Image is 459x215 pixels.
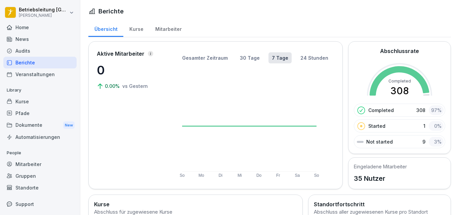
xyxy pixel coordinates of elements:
[268,52,292,63] button: 7 Tage
[256,173,262,178] text: Do
[123,20,149,37] a: Kurse
[180,173,185,178] text: So
[3,182,77,194] a: Standorte
[98,7,124,16] h1: Berichte
[422,138,425,145] p: 9
[3,57,77,68] a: Berichte
[354,173,407,183] p: 35 Nutzer
[354,163,407,170] h5: Eingeladene Mitarbeiter
[429,105,444,115] div: 97 %
[199,173,204,178] text: Mo
[238,173,242,178] text: Mi
[314,173,319,178] text: So
[314,200,445,208] h2: Standortfortschritt
[297,52,332,63] button: 24 Stunden
[3,85,77,96] p: Library
[366,138,393,145] p: Not started
[19,7,68,13] p: Betriebsleitung [GEOGRAPHIC_DATA]
[3,33,77,45] a: News
[3,131,77,143] a: Automatisierungen
[429,121,444,131] div: 0 %
[97,50,144,58] p: Aktive Mitarbeiter
[19,13,68,18] p: [PERSON_NAME]
[3,21,77,33] a: Home
[276,173,280,178] text: Fr
[88,20,123,37] a: Übersicht
[3,158,77,170] a: Mitarbeiter
[105,83,121,90] p: 0.00%
[368,122,385,129] p: Started
[429,137,444,147] div: 3 %
[380,47,419,55] h2: Abschlussrate
[3,198,77,210] div: Support
[416,107,425,114] p: 308
[423,122,425,129] p: 1
[3,68,77,80] a: Veranstaltungen
[97,61,164,79] p: 0
[3,96,77,107] a: Kurse
[368,107,394,114] p: Completed
[63,121,75,129] div: New
[149,20,187,37] a: Mitarbeiter
[3,119,77,131] div: Dokumente
[3,107,77,119] a: Pfade
[179,52,231,63] button: Gesamter Zeitraum
[295,173,300,178] text: Sa
[3,170,77,182] a: Gruppen
[3,148,77,158] p: People
[122,83,148,90] p: vs Gestern
[237,52,263,63] button: 30 Tage
[219,173,222,178] text: Di
[3,119,77,131] a: DokumenteNew
[3,45,77,57] a: Audits
[94,200,297,208] h2: Kurse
